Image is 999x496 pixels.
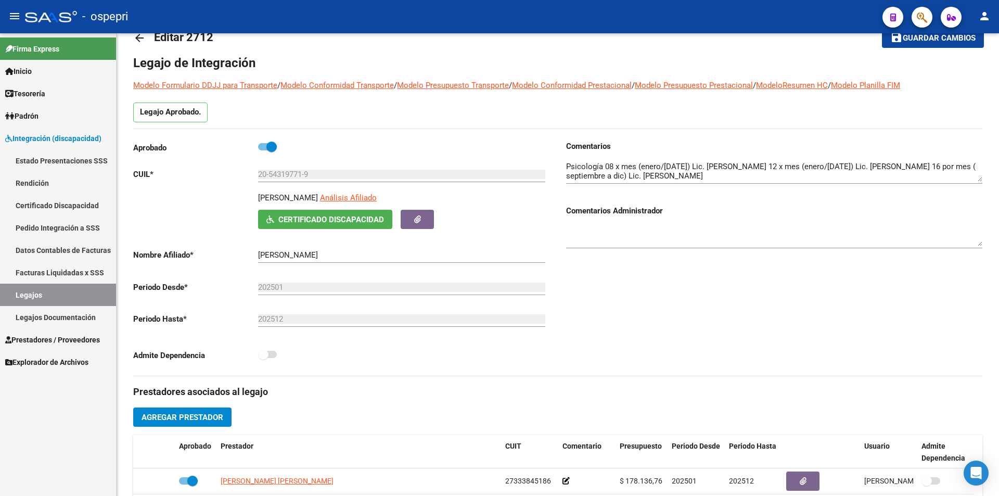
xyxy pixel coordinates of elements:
h1: Legajo de Integración [133,55,982,71]
a: Modelo Planilla FIM [831,81,900,90]
span: Padrón [5,110,39,122]
mat-icon: save [890,31,903,44]
datatable-header-cell: Prestador [216,435,501,469]
span: Periodo Desde [672,442,720,450]
span: Prestadores / Proveedores [5,334,100,346]
p: [PERSON_NAME] [258,192,318,204]
mat-icon: person [978,10,991,22]
datatable-header-cell: CUIT [501,435,558,469]
span: Integración (discapacidad) [5,133,101,144]
p: Admite Dependencia [133,350,258,361]
a: Modelo Conformidad Prestacional [512,81,632,90]
span: Agregar Prestador [142,413,223,422]
span: - ospepri [82,5,128,28]
datatable-header-cell: Periodo Hasta [725,435,782,469]
h3: Comentarios Administrador [566,205,982,217]
span: [PERSON_NAME] [PERSON_NAME] [221,477,334,485]
a: ModeloResumen HC [756,81,828,90]
span: Firma Express [5,43,59,55]
span: Inicio [5,66,32,77]
p: Legajo Aprobado. [133,103,208,122]
span: Admite Dependencia [921,442,965,462]
span: Editar 2712 [154,31,213,44]
span: Comentario [562,442,601,450]
div: Open Intercom Messenger [964,461,989,486]
span: Análisis Afiliado [320,193,377,202]
p: Aprobado [133,142,258,154]
button: Guardar cambios [882,28,984,47]
span: [PERSON_NAME] [DATE] [864,477,946,485]
h3: Comentarios [566,141,982,152]
h3: Prestadores asociados al legajo [133,385,982,399]
span: Prestador [221,442,253,450]
span: CUIT [505,442,521,450]
a: Modelo Presupuesto Prestacional [635,81,753,90]
span: Aprobado [179,442,211,450]
a: Modelo Formulario DDJJ para Transporte [133,81,277,90]
span: Periodo Hasta [729,442,776,450]
span: Presupuesto [620,442,662,450]
span: Explorador de Archivos [5,357,88,368]
span: 27333845186 [505,477,551,485]
p: Periodo Hasta [133,313,258,325]
datatable-header-cell: Admite Dependencia [917,435,975,469]
button: Agregar Prestador [133,408,232,427]
datatable-header-cell: Presupuesto [616,435,668,469]
mat-icon: menu [8,10,21,22]
span: Guardar cambios [903,34,976,43]
span: 202512 [729,477,754,485]
datatable-header-cell: Aprobado [175,435,216,469]
a: Modelo Conformidad Transporte [280,81,394,90]
button: Certificado Discapacidad [258,210,392,229]
datatable-header-cell: Usuario [860,435,917,469]
datatable-header-cell: Periodo Desde [668,435,725,469]
span: $ 178.136,76 [620,477,662,485]
p: CUIL [133,169,258,180]
p: Nombre Afiliado [133,249,258,261]
p: Periodo Desde [133,282,258,293]
span: Certificado Discapacidad [278,215,384,224]
datatable-header-cell: Comentario [558,435,616,469]
span: 202501 [672,477,697,485]
a: Modelo Presupuesto Transporte [397,81,509,90]
span: Usuario [864,442,890,450]
mat-icon: arrow_back [133,32,146,44]
span: Tesorería [5,88,45,99]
